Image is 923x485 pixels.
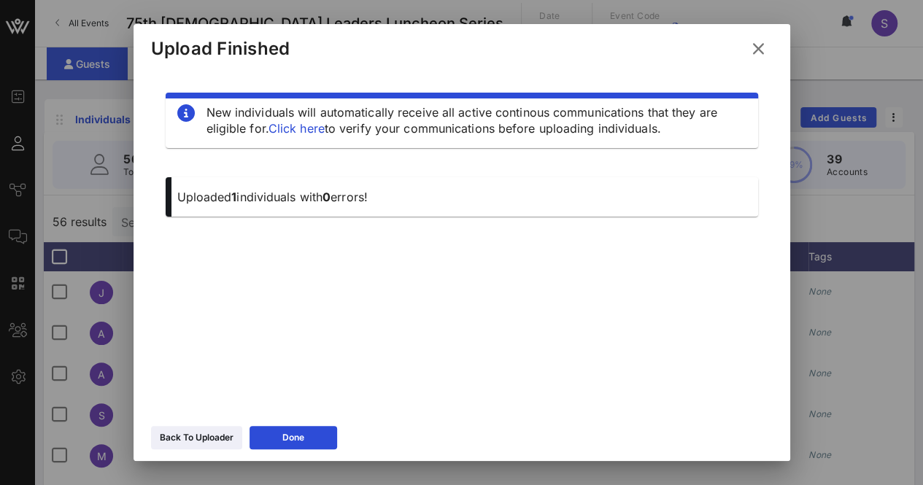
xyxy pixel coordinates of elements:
div: Done [282,430,304,445]
div: Upload Finished [151,38,290,60]
div: New individuals will automatically receive all active continous communications that they are elig... [206,104,746,136]
button: Back To Uploader [151,426,242,449]
span: 0 [323,190,331,204]
button: Done [250,426,337,449]
a: Click here [269,121,325,136]
p: Uploaded individuals with errors! [177,189,746,205]
span: 1 [231,190,236,204]
div: Back To Uploader [160,430,233,445]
